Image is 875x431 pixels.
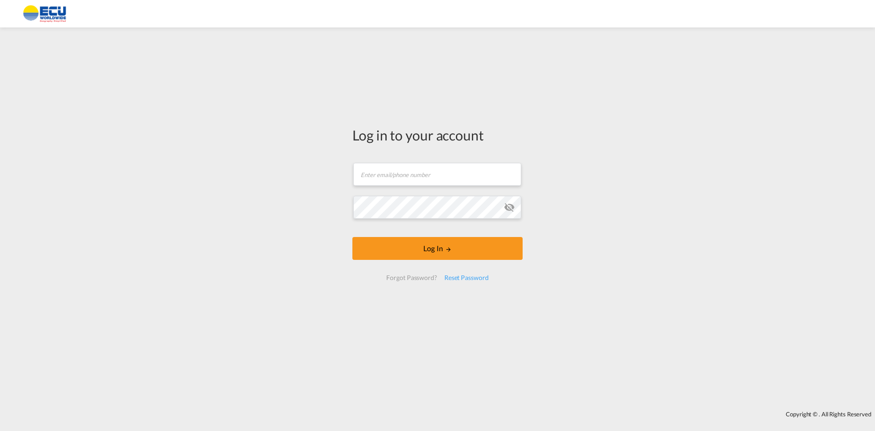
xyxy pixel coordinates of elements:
div: Log in to your account [352,125,523,145]
div: Reset Password [441,269,492,286]
button: LOGIN [352,237,523,260]
img: 6cccb1402a9411edb762cf9624ab9cda.png [14,4,76,24]
md-icon: icon-eye-off [504,202,515,213]
input: Enter email/phone number [353,163,521,186]
div: Forgot Password? [383,269,440,286]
